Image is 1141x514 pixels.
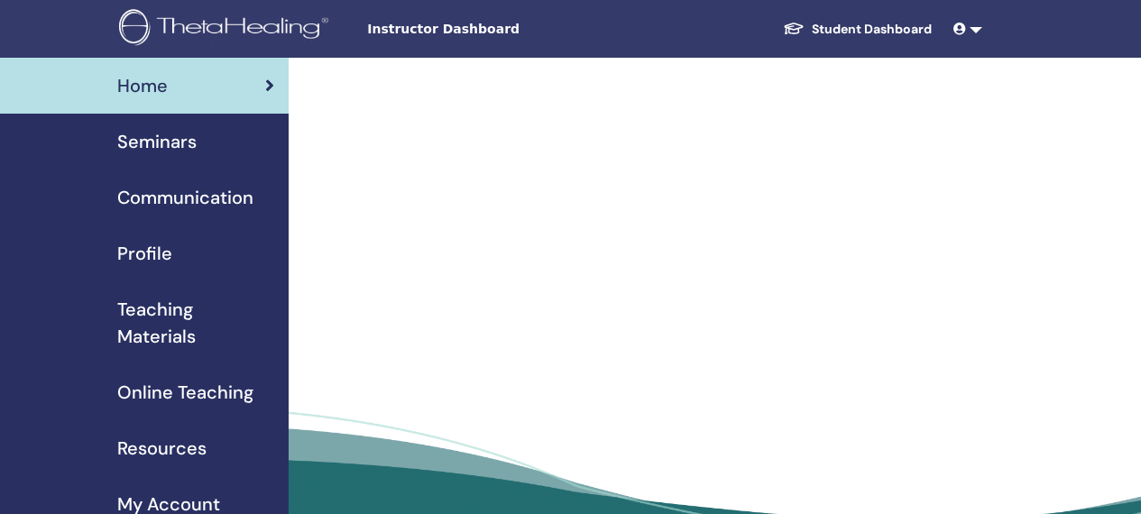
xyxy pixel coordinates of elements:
[117,184,253,211] span: Communication
[117,435,207,462] span: Resources
[367,20,638,39] span: Instructor Dashboard
[783,21,805,36] img: graduation-cap-white.svg
[117,379,253,406] span: Online Teaching
[768,13,946,46] a: Student Dashboard
[119,9,335,50] img: logo.png
[117,128,197,155] span: Seminars
[117,240,172,267] span: Profile
[117,296,274,350] span: Teaching Materials
[117,72,168,99] span: Home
